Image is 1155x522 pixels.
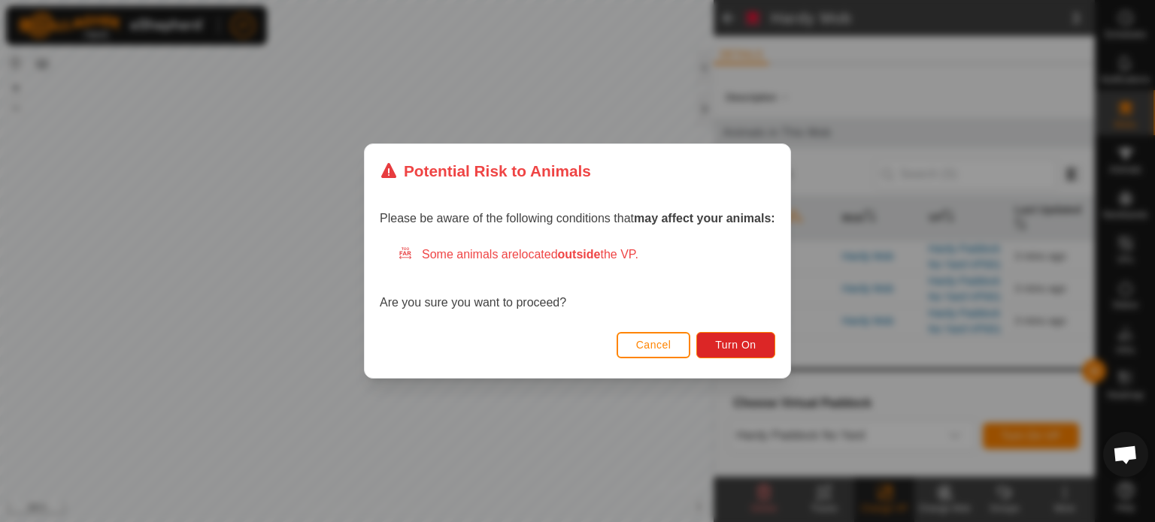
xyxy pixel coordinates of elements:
span: Cancel [636,339,671,351]
div: Open chat [1103,432,1148,477]
span: located the VP. [519,248,638,261]
div: Are you sure you want to proceed? [380,246,775,312]
button: Cancel [617,332,691,358]
div: Some animals are [398,246,775,264]
span: Please be aware of the following conditions that [380,212,775,225]
div: Potential Risk to Animals [380,159,591,183]
span: Turn On [716,339,756,351]
strong: outside [558,248,601,261]
strong: may affect your animals: [634,212,775,225]
button: Turn On [697,332,775,358]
